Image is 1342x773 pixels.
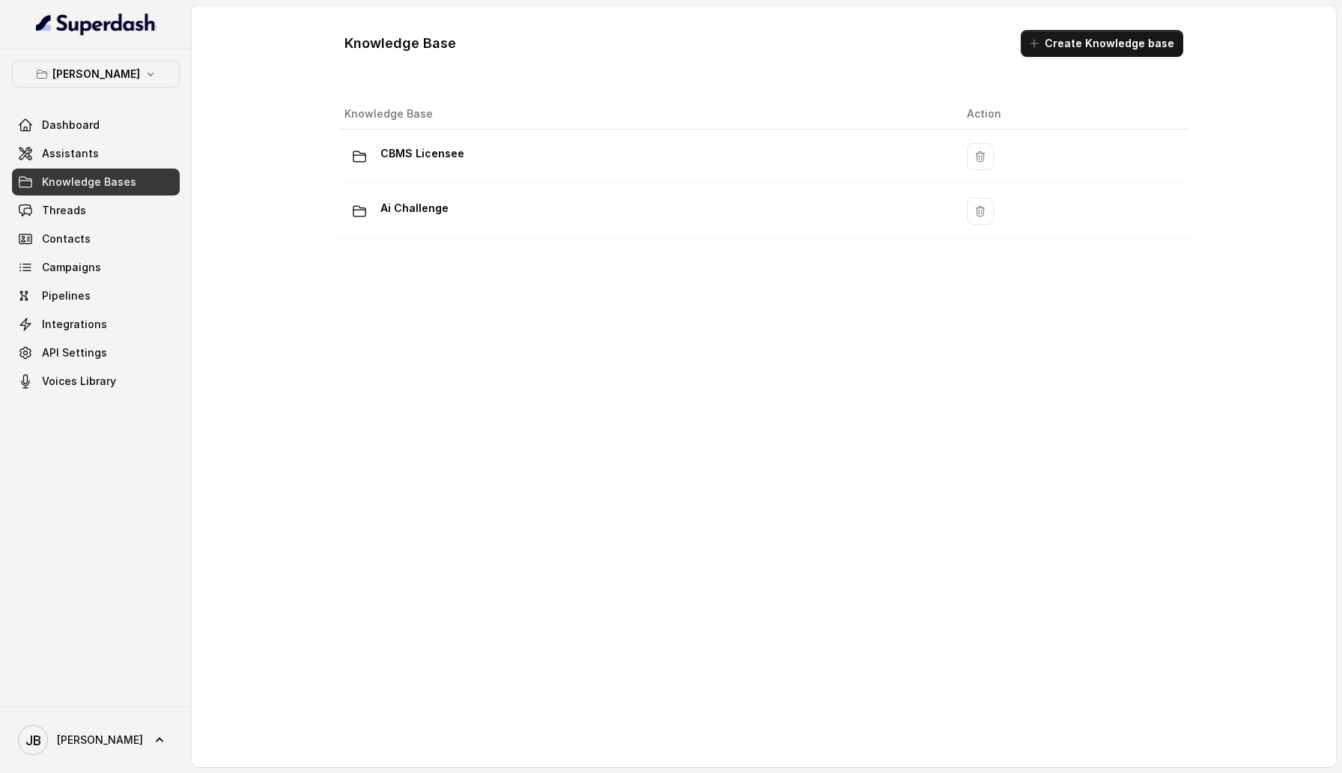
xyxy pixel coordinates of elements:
th: Knowledge Base [338,99,955,130]
span: Threads [42,203,86,218]
h1: Knowledge Base [344,31,456,55]
a: Pipelines [12,282,180,309]
button: Create Knowledge base [1021,30,1183,57]
span: Contacts [42,231,91,246]
a: Voices Library [12,368,180,395]
span: API Settings [42,345,107,360]
th: Action [955,99,1189,130]
span: [PERSON_NAME] [57,733,143,748]
span: Knowledge Bases [42,175,136,190]
p: Ai Challenge [380,196,449,220]
a: Campaigns [12,254,180,281]
span: Integrations [42,317,107,332]
a: Knowledge Bases [12,169,180,195]
span: Campaigns [42,260,101,275]
span: Dashboard [42,118,100,133]
p: CBMS Licensee [380,142,464,166]
a: API Settings [12,339,180,366]
span: Assistants [42,146,99,161]
span: Voices Library [42,374,116,389]
p: [PERSON_NAME] [52,65,140,83]
a: [PERSON_NAME] [12,719,180,761]
a: Contacts [12,225,180,252]
a: Dashboard [12,112,180,139]
img: light.svg [36,12,157,36]
a: Integrations [12,311,180,338]
button: [PERSON_NAME] [12,61,180,88]
a: Threads [12,197,180,224]
text: JB [25,733,41,748]
a: Assistants [12,140,180,167]
span: Pipelines [42,288,91,303]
